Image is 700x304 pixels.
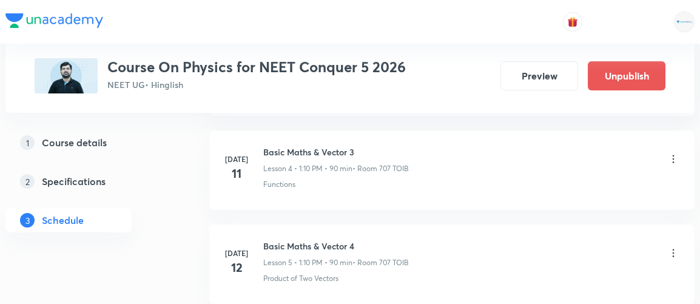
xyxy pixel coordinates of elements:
[500,61,578,90] button: Preview
[5,169,170,194] a: 2Specifications
[107,58,406,76] h3: Course On Physics for NEET Conquer 5 2026
[674,12,695,32] img: Rahul Mishra
[35,58,98,93] img: BEC11DF4-E1D3-4CF0-9899-B0CE4A3784FE_plus.png
[224,154,249,164] h6: [DATE]
[567,16,578,27] img: avatar
[224,164,249,183] h4: 11
[563,12,582,32] button: avatar
[263,273,338,284] p: Product of Two Vectors
[263,179,295,190] p: Functions
[263,163,352,174] p: Lesson 4 • 1:10 PM • 90 min
[42,213,84,228] h5: Schedule
[588,61,665,90] button: Unpublish
[42,135,107,150] h5: Course details
[352,257,409,268] p: • Room 707 TOIB
[224,258,249,277] h4: 12
[42,174,106,189] h5: Specifications
[5,13,103,28] img: Company Logo
[107,78,406,91] p: NEET UG • Hinglish
[20,213,35,228] p: 3
[5,13,103,31] a: Company Logo
[5,130,170,155] a: 1Course details
[20,174,35,189] p: 2
[20,135,35,150] p: 1
[263,257,352,268] p: Lesson 5 • 1:10 PM • 90 min
[352,163,409,174] p: • Room 707 TOIB
[263,240,409,252] h6: Basic Maths & Vector 4
[224,248,249,258] h6: [DATE]
[263,146,409,158] h6: Basic Maths & Vector 3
